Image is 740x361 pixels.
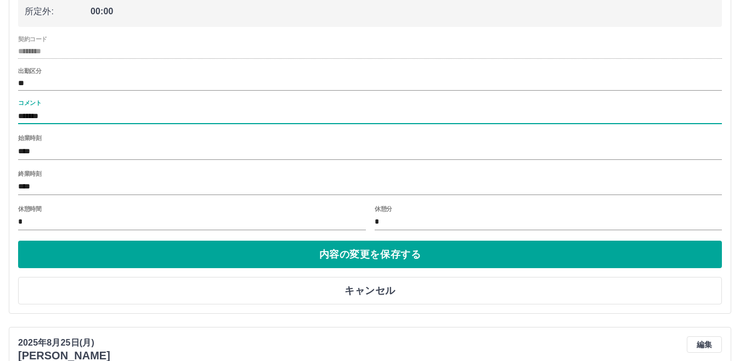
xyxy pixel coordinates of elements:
[18,241,722,268] button: 内容の変更を保存する
[375,204,392,213] label: 休憩分
[687,336,722,353] button: 編集
[18,169,41,177] label: 終業時刻
[18,35,47,43] label: 契約コード
[25,5,91,18] span: 所定外:
[18,67,41,75] label: 出勤区分
[18,99,41,107] label: コメント
[91,5,715,18] span: 00:00
[18,204,41,213] label: 休憩時間
[18,277,722,304] button: キャンセル
[18,336,110,349] p: 2025年8月25日(月)
[18,134,41,142] label: 始業時刻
